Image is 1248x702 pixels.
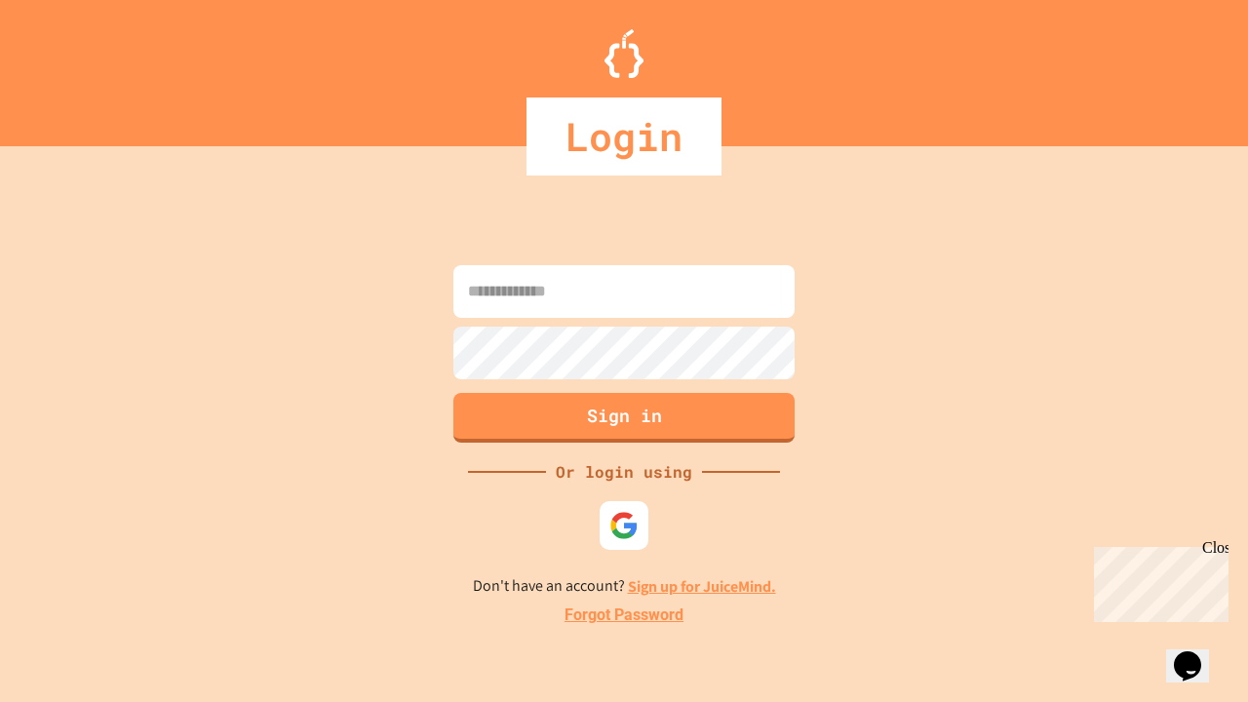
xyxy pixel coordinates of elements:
iframe: chat widget [1166,624,1228,682]
button: Sign in [453,393,795,443]
p: Don't have an account? [473,574,776,599]
a: Forgot Password [565,604,683,627]
div: Or login using [546,460,702,484]
a: Sign up for JuiceMind. [628,576,776,597]
iframe: chat widget [1086,539,1228,622]
img: google-icon.svg [609,511,639,540]
img: Logo.svg [604,29,643,78]
div: Login [526,97,721,175]
div: Chat with us now!Close [8,8,135,124]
